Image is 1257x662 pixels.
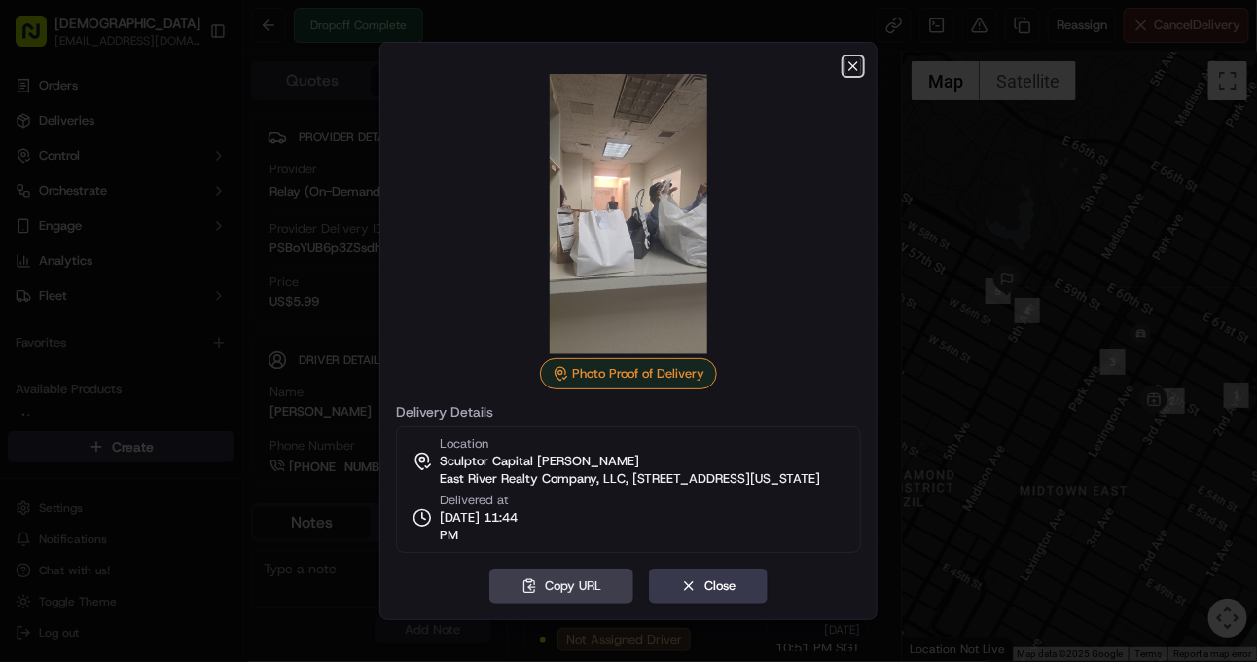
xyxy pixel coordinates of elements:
[19,19,58,58] img: Nash
[19,186,54,221] img: 1736555255976-a54dd68f-1ca7-489b-9aae-adbdc363a1c4
[440,470,820,488] span: East River Realty Company, LLC, [STREET_ADDRESS][US_STATE]
[488,74,769,354] img: photo_proof_of_delivery image
[164,284,180,300] div: 💻
[51,126,350,146] input: Got a question? Start typing here...
[66,205,246,221] div: We're available if you need us!
[440,509,529,544] span: [DATE] 11:44 PM
[157,275,320,310] a: 💻API Documentation
[137,329,235,345] a: Powered byPylon
[331,192,354,215] button: Start new chat
[396,405,861,419] label: Delivery Details
[39,282,149,302] span: Knowledge Base
[184,282,312,302] span: API Documentation
[540,358,717,389] div: Photo Proof of Delivery
[649,569,768,604] button: Close
[489,569,633,604] button: Copy URL
[440,492,529,509] span: Delivered at
[440,435,488,453] span: Location
[19,78,354,109] p: Welcome 👋
[19,284,35,300] div: 📗
[12,275,157,310] a: 📗Knowledge Base
[66,186,319,205] div: Start new chat
[440,453,639,470] span: Sculptor Capital [PERSON_NAME]
[194,330,235,345] span: Pylon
